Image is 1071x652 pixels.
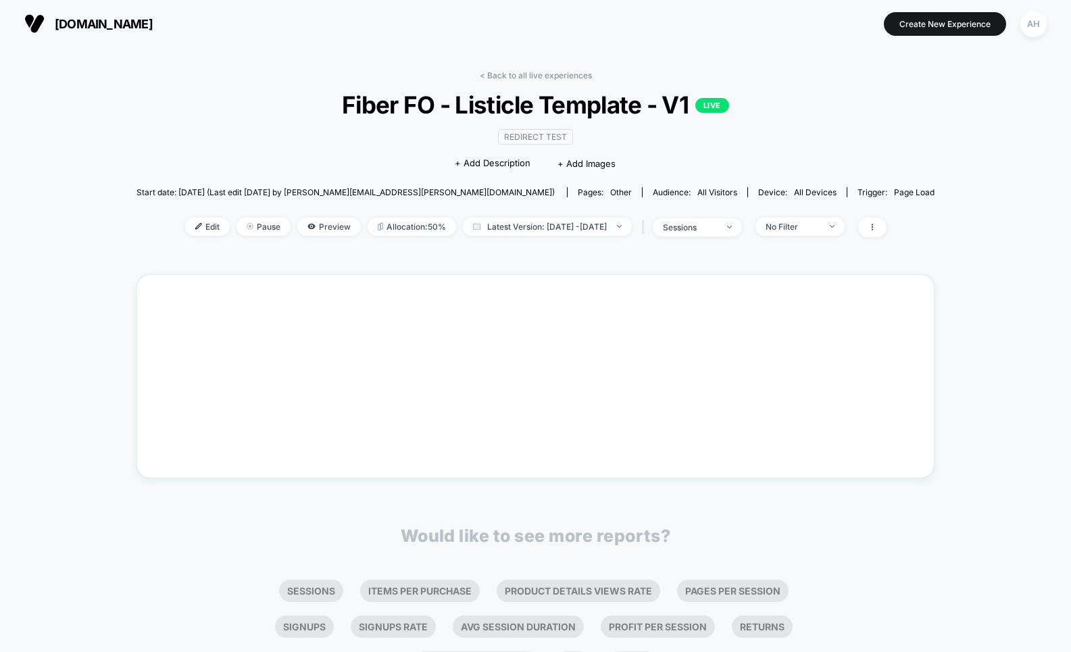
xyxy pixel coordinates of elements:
[368,218,456,236] span: Allocation: 50%
[830,225,835,228] img: end
[1020,11,1047,37] div: AH
[185,218,230,236] span: Edit
[455,157,530,170] span: + Add Description
[794,187,837,197] span: all devices
[195,223,202,230] img: edit
[236,218,291,236] span: Pause
[55,17,153,31] span: [DOMAIN_NAME]
[176,91,894,119] span: Fiber FO - Listicle Template - V1
[663,222,717,232] div: sessions
[480,70,592,80] a: < Back to all live experiences
[677,580,789,602] li: Pages Per Session
[20,13,157,34] button: [DOMAIN_NAME]
[557,158,616,169] span: + Add Images
[695,98,729,113] p: LIVE
[727,226,732,228] img: end
[578,187,632,197] div: Pages:
[857,187,935,197] div: Trigger:
[463,218,632,236] span: Latest Version: [DATE] - [DATE]
[766,222,820,232] div: No Filter
[360,580,480,602] li: Items Per Purchase
[697,187,737,197] span: All Visitors
[136,187,555,197] span: Start date: [DATE] (Last edit [DATE] by [PERSON_NAME][EMAIL_ADDRESS][PERSON_NAME][DOMAIN_NAME])
[653,187,737,197] div: Audience:
[884,12,1006,36] button: Create New Experience
[617,225,622,228] img: end
[601,616,715,638] li: Profit Per Session
[401,526,671,546] p: Would like to see more reports?
[453,616,584,638] li: Avg Session Duration
[639,218,653,237] span: |
[610,187,632,197] span: other
[473,223,480,230] img: calendar
[297,218,361,236] span: Preview
[351,616,436,638] li: Signups Rate
[24,14,45,34] img: Visually logo
[732,616,793,638] li: Returns
[894,187,935,197] span: Page Load
[279,580,343,602] li: Sessions
[498,129,573,145] span: Redirect Test
[275,616,334,638] li: Signups
[497,580,660,602] li: Product Details Views Rate
[247,223,253,230] img: end
[1016,10,1051,38] button: AH
[747,187,847,197] span: Device:
[378,223,383,230] img: rebalance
